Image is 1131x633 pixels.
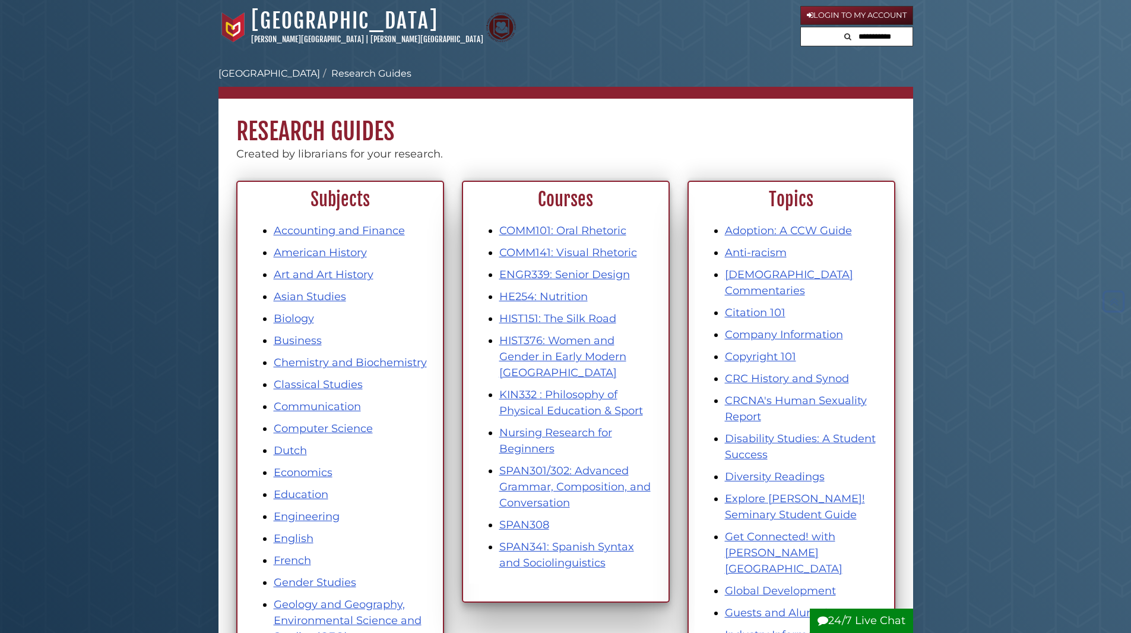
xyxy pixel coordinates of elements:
a: Accounting and Finance [274,224,405,237]
a: HIST151: The Silk Road [499,312,616,325]
h2: Subjects [244,188,436,211]
a: Gender Studies [274,576,356,589]
a: COMM101: Oral Rhetoric [499,224,626,237]
a: Guests and Alumni [725,606,828,619]
a: KIN332 : Philosophy of Physical Education & Sport [499,388,643,417]
a: [PERSON_NAME][GEOGRAPHIC_DATA] [370,34,483,44]
a: [GEOGRAPHIC_DATA] [251,8,438,34]
img: Calvin University [218,12,248,42]
a: Diversity Readings [725,470,825,483]
a: Copyright 101 [725,350,796,363]
a: Disability Studies: A Student Success [725,432,876,461]
a: American History [274,246,367,259]
a: Anti-racism [725,246,787,259]
h1: Research Guides [218,99,913,146]
span: Created by librarians for your research. [236,147,443,160]
a: Login to My Account [800,6,913,25]
a: [GEOGRAPHIC_DATA] [218,68,320,79]
a: COMM141: Visual Rhetoric [499,246,637,259]
i: Search [844,33,851,40]
nav: breadcrumb [218,67,913,99]
a: French [274,554,311,567]
button: Search [841,27,855,43]
a: Company Information [725,328,843,341]
h2: Courses [470,188,662,211]
a: Education [274,488,328,501]
a: Business [274,334,322,347]
a: English [274,532,313,545]
a: Back to Top [1100,295,1128,308]
a: Citation 101 [725,306,785,319]
a: Communication [274,400,361,413]
a: ENGR339: Senior Design [499,268,630,281]
a: SPAN301/302: Advanced Grammar, Composition, and Conversation [499,464,651,509]
a: Adoption: A CCW Guide [725,224,852,237]
a: Classical Studies [274,378,363,391]
a: [DEMOGRAPHIC_DATA] Commentaries [725,268,853,297]
span: | [366,34,369,44]
button: 24/7 Live Chat [810,609,913,633]
a: Explore [PERSON_NAME]! Seminary Student Guide [725,492,865,521]
a: Art and Art History [274,268,373,281]
a: HIST376: Women and Gender in Early Modern [GEOGRAPHIC_DATA] [499,334,626,379]
a: Nursing Research for Beginners [499,426,612,455]
a: Dutch [274,444,307,457]
h2: Topics [695,188,888,211]
a: Get Connected! with [PERSON_NAME][GEOGRAPHIC_DATA] [725,530,842,575]
a: [PERSON_NAME][GEOGRAPHIC_DATA] [251,34,364,44]
a: SPAN308 [499,518,549,531]
a: Asian Studies [274,290,346,303]
img: Calvin Theological Seminary [486,12,516,42]
a: SPAN341: Spanish Syntax and Sociolinguistics [499,540,634,569]
a: Global Development [725,584,836,597]
a: Research Guides [331,68,411,79]
a: HE254: Nutrition [499,290,588,303]
a: CRC History and Synod [725,372,849,385]
a: Computer Science [274,422,373,435]
a: CRCNA's Human Sexuality Report [725,394,867,423]
a: Chemistry and Biochemistry [274,356,427,369]
a: Engineering [274,510,340,523]
a: Biology [274,312,314,325]
a: Economics [274,466,332,479]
